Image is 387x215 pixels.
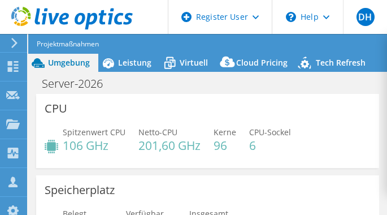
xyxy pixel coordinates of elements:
span: CPU-Sockel [249,127,291,137]
h4: 201,60 GHz [138,139,201,152]
span: Umgebung [48,57,90,68]
span: Leistung [118,57,151,68]
h4: 106 GHz [63,139,125,152]
span: Kerne [214,127,236,137]
span: DH [356,8,375,26]
span: Spitzenwert CPU [63,127,125,137]
h3: CPU [45,102,67,115]
span: Tech Refresh [316,57,366,68]
h1: Server-2026 [37,78,120,90]
span: Virtuell [180,57,208,68]
h3: Speicherplatz [45,184,115,196]
h4: 96 [214,139,236,152]
span: Projektmaßnahmen [37,38,99,50]
span: Cloud Pricing [236,57,288,68]
h4: 6 [249,139,291,152]
span: Netto-CPU [138,127,177,137]
svg: \n [286,12,296,22]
